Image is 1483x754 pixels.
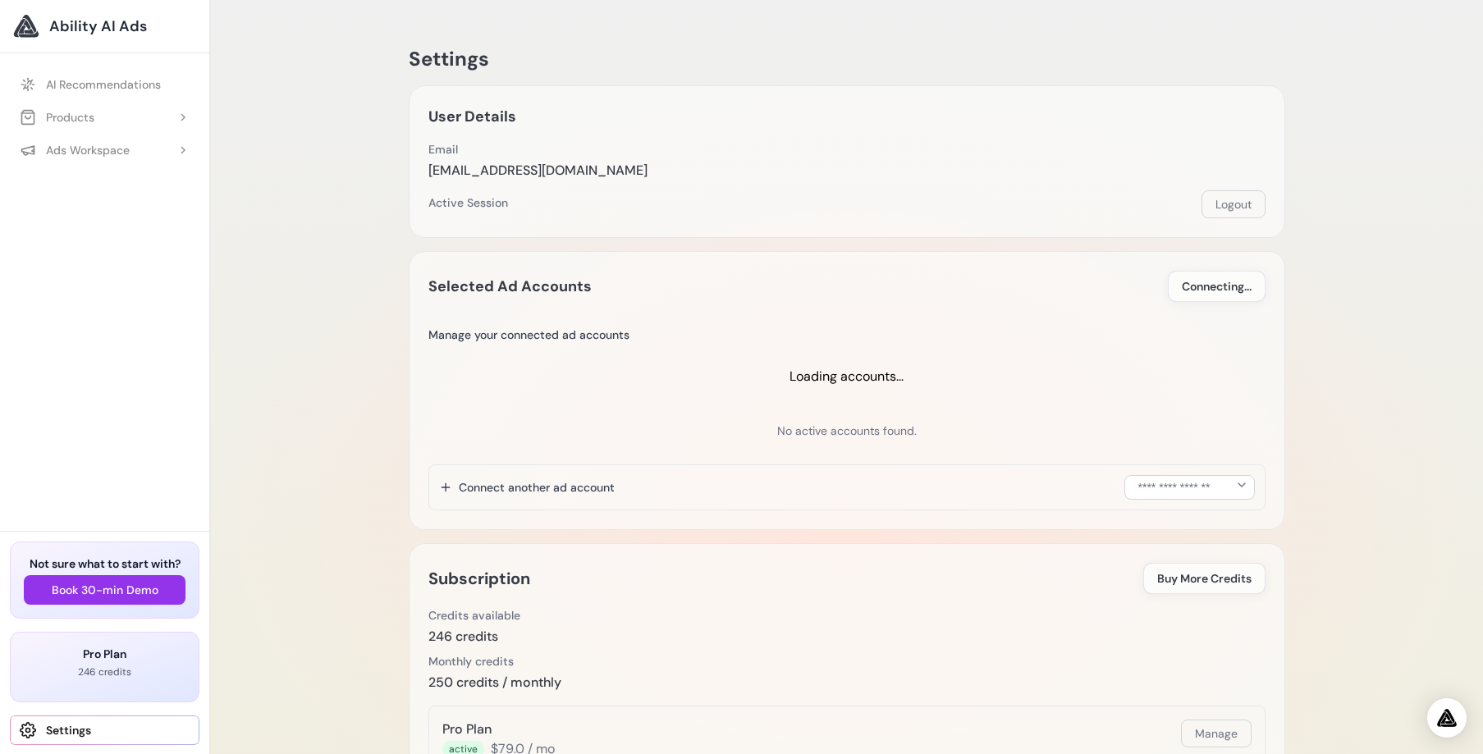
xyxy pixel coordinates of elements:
[10,103,199,132] button: Products
[10,715,199,745] a: Settings
[1168,271,1266,302] button: Connecting...
[24,555,185,572] h3: Not sure what to start with?
[428,105,516,128] h2: User Details
[24,665,185,679] p: 246 credits
[428,565,530,592] h2: Subscription
[1182,278,1252,295] span: Connecting...
[20,109,94,126] div: Products
[442,720,555,739] h3: Pro Plan
[13,13,196,39] a: Ability AI Ads
[1143,563,1266,594] button: Buy More Credits
[428,194,508,211] div: Active Session
[428,161,648,181] div: [EMAIL_ADDRESS][DOMAIN_NAME]
[428,275,592,298] h2: Selected Ad Accounts
[1427,698,1467,738] div: Open Intercom Messenger
[20,142,130,158] div: Ads Workspace
[428,141,648,158] div: Email
[428,607,520,624] div: Credits available
[409,46,1285,72] h1: Settings
[428,673,561,692] div: 250 credits / monthly
[1157,570,1252,587] span: Buy More Credits
[10,135,199,165] button: Ads Workspace
[1181,720,1252,747] button: Manage
[428,627,520,647] div: 246 credits
[428,653,561,669] div: Monthly credits
[1202,190,1266,218] button: Logout
[49,15,147,38] span: Ability AI Ads
[10,70,199,99] a: AI Recommendations
[24,646,185,662] h3: Pro Plan
[24,575,185,605] button: Book 30-min Demo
